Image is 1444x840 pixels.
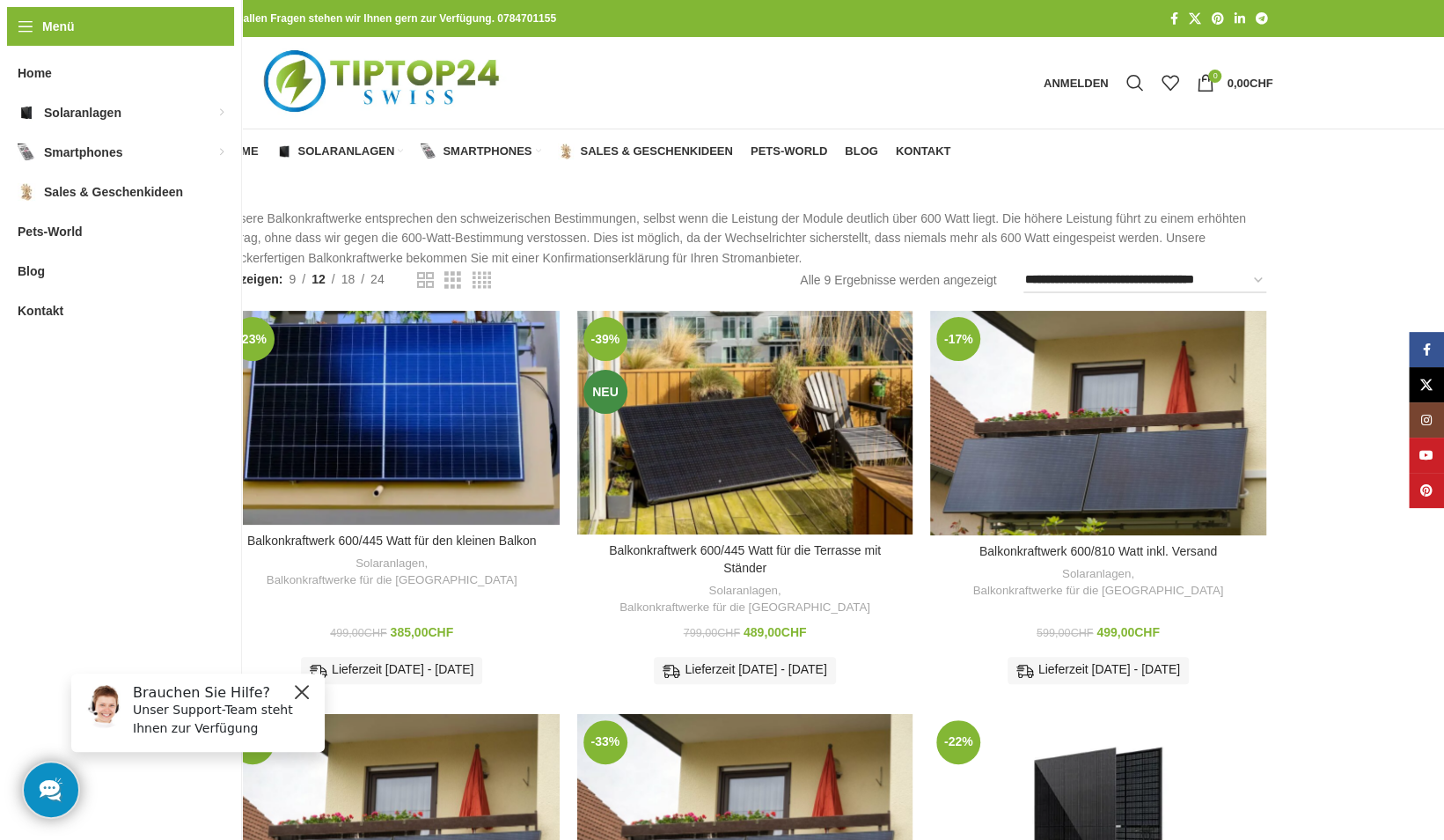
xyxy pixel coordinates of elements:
[267,572,517,589] a: Balkonkraftwerke für die [GEOGRAPHIC_DATA]
[428,625,453,639] span: CHF
[1229,7,1250,31] a: LinkedIn Social Link
[473,269,491,291] a: Rasteransicht 4
[800,270,996,290] p: Alle 9 Ergebnisse werden angezeigt
[751,144,827,158] span: Pets-World
[1037,627,1093,639] bdi: 599,00
[684,627,740,639] bdi: 799,00
[44,97,121,129] span: Solaranlagen
[276,134,404,169] a: Solaranlagen
[312,272,326,286] span: 12
[845,134,878,169] a: Blog
[364,627,387,639] span: CHF
[972,583,1223,600] a: Balkonkraftwerke für die [GEOGRAPHIC_DATA]
[1035,65,1118,100] a: Anmelden
[356,556,424,572] a: Solaranlagen
[1152,65,1187,100] div: Meine Wunschliste
[1409,402,1444,438] a: Instagram Social Link
[708,583,777,600] a: Solaranlagen
[558,144,574,159] img: Sales & Geschenkideen
[18,57,52,89] span: Home
[1227,77,1272,90] bdi: 0,00
[364,269,391,289] a: 24
[44,176,183,208] span: Sales & Geschenkideen
[751,134,827,169] a: Pets-World
[1044,77,1109,89] span: Anmelden
[1070,627,1093,639] span: CHF
[282,269,302,289] a: 9
[1409,332,1444,367] a: Facebook Social Link
[18,104,35,122] img: Solaranlagen
[577,311,913,534] a: Balkonkraftwerk 600/445 Watt für die Terrasse mit Ständer
[583,370,627,414] span: Neu
[609,543,881,575] a: Balkonkraftwerk 600/445 Watt für die Terrasse mit Ständer
[76,41,257,78] p: Unser Support-Team steht Ihnen zur Verfügung
[619,600,870,616] a: Balkonkraftwerke für die [GEOGRAPHIC_DATA]
[580,144,732,158] span: Sales & Geschenkideen
[289,272,296,286] span: 9
[1008,657,1189,683] div: Lieferzeit [DATE] - [DATE]
[224,269,283,289] span: Anzeigen
[1096,625,1160,639] bdi: 499,00
[1206,7,1229,31] a: Pinterest Social Link
[781,625,807,639] span: CHF
[443,144,531,158] span: Smartphones
[224,144,259,158] span: Home
[1409,438,1444,473] a: YouTube Social Link
[391,625,454,639] bdi: 385,00
[421,144,436,159] img: Smartphones
[1023,268,1266,293] select: Shop-Reihenfolge
[44,136,122,168] span: Smartphones
[233,556,551,588] div: ,
[1409,473,1444,508] a: Pinterest Social Link
[234,22,255,43] button: Close
[1250,77,1273,90] span: CHF
[42,17,75,36] span: Menü
[224,134,259,169] a: Home
[444,269,461,291] a: Rasteransicht 3
[247,534,537,548] a: Balkonkraftwerk 600/445 Watt für den kleinen Balkon
[18,255,45,287] span: Blog
[845,144,878,158] span: Blog
[717,627,740,639] span: CHF
[18,183,35,201] img: Sales & Geschenkideen
[1409,367,1444,402] a: X Social Link
[979,544,1217,558] a: Balkonkraftwerk 600/810 Watt inkl. Versand
[341,272,356,286] span: 18
[330,627,386,639] bdi: 499,00
[224,209,1273,268] p: Unsere Balkonkraftwerke entsprechen den schweizerischen Bestimmungen, selbst wenn die Leistung de...
[417,269,434,291] a: Rasteransicht 2
[1187,65,1281,100] a: 0 0,00CHF
[936,720,980,764] span: -22%
[930,311,1265,535] a: Balkonkraftwerk 600/810 Watt inkl. Versand
[421,134,540,169] a: Smartphones
[558,134,732,169] a: Sales & Geschenkideen
[25,25,69,69] img: Customer service
[231,317,275,361] span: -23%
[18,295,63,327] span: Kontakt
[583,720,627,764] span: -33%
[224,37,544,129] img: Tiptop24 Nachhaltige & Faire Produkte
[1250,7,1273,31] a: Telegram Social Link
[301,657,482,683] div: Lieferzeit [DATE] - [DATE]
[18,216,83,247] span: Pets-World
[896,144,951,158] span: Kontakt
[335,269,362,289] a: 18
[224,75,544,89] a: Logo der Website
[18,144,35,161] img: Smartphones
[224,311,560,525] a: Balkonkraftwerk 600/445 Watt für den kleinen Balkon
[583,317,627,361] span: -39%
[305,269,332,289] a: 12
[298,144,395,158] span: Solaranlagen
[370,272,385,286] span: 24
[1117,65,1152,100] a: Suche
[216,134,960,169] div: Hauptnavigation
[1208,70,1221,83] span: 0
[276,144,292,159] img: Solaranlagen
[936,317,980,361] span: -17%
[744,625,807,639] bdi: 489,00
[1165,7,1184,31] a: Facebook Social Link
[939,566,1257,599] div: ,
[654,657,835,683] div: Lieferzeit [DATE] - [DATE]
[1134,625,1160,639] span: CHF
